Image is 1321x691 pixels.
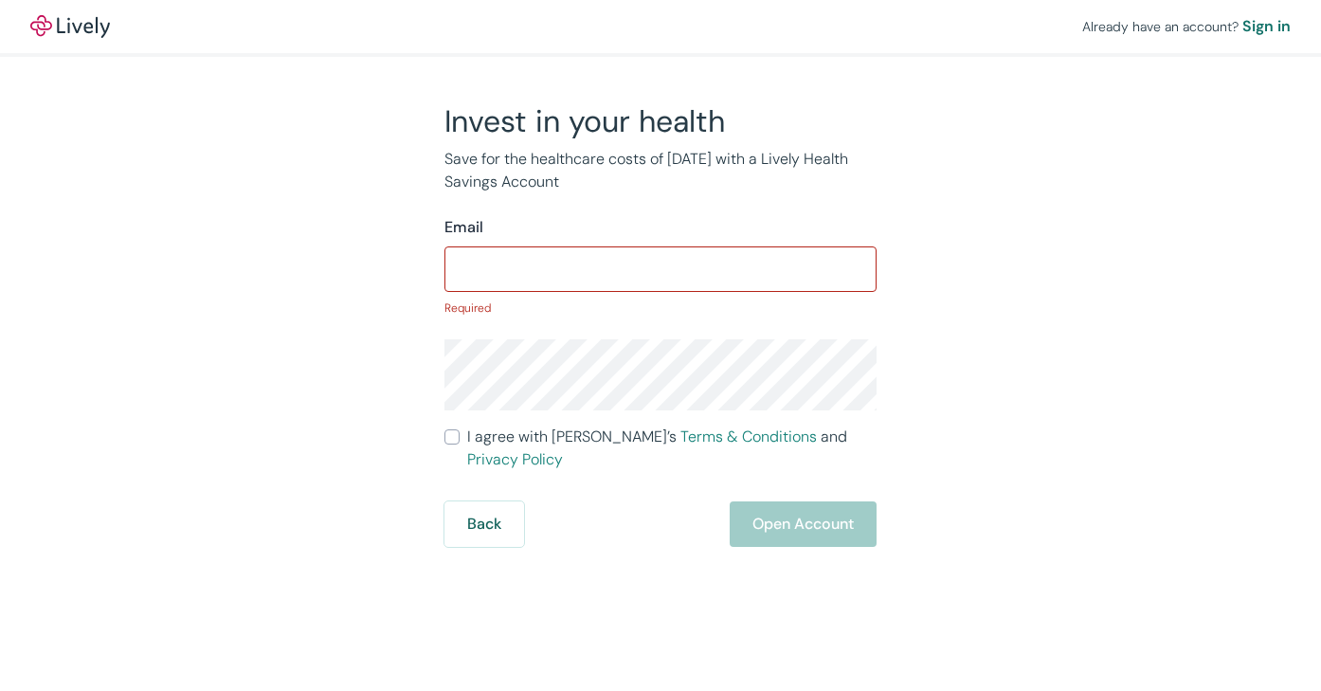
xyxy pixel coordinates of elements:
[30,15,110,38] img: Lively
[444,501,524,547] button: Back
[467,426,877,471] span: I agree with [PERSON_NAME]’s and
[444,148,877,193] p: Save for the healthcare costs of [DATE] with a Lively Health Savings Account
[1242,15,1291,38] a: Sign in
[1082,15,1291,38] div: Already have an account?
[444,300,877,317] p: Required
[30,15,110,38] a: LivelyLively
[444,102,877,140] h2: Invest in your health
[467,449,563,469] a: Privacy Policy
[680,427,817,446] a: Terms & Conditions
[444,216,483,239] label: Email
